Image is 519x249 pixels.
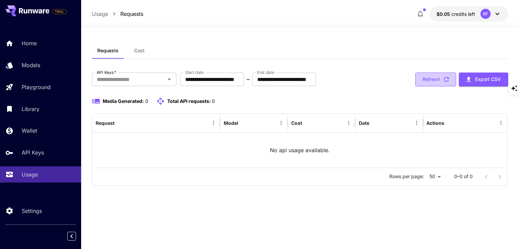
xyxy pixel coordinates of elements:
div: $0.05 [437,10,475,18]
nav: breadcrumb [92,10,143,18]
button: Refresh [415,73,456,86]
button: Sort [370,118,379,128]
label: Start date [185,70,204,75]
span: 0 [212,98,215,104]
button: Menu [209,118,218,128]
p: No api usage available. [270,146,330,154]
div: RF [480,9,491,19]
button: Open [165,75,174,84]
div: Collapse sidebar [72,230,81,242]
p: Rows per page: [389,173,424,180]
button: Sort [239,118,248,128]
span: Requests [97,48,119,54]
label: End date [257,70,274,75]
button: Collapse sidebar [67,232,76,241]
div: 50 [427,172,443,182]
p: Models [22,61,40,69]
span: Add your payment card to enable full platform functionality. [52,7,67,16]
span: Media Generated: [103,98,144,104]
label: API Keys [97,70,116,75]
button: Menu [496,118,505,128]
a: Usage [92,10,108,18]
button: Menu [276,118,286,128]
p: API Keys [22,148,44,157]
p: Usage [22,170,38,178]
div: Date [359,120,369,126]
span: Cost [134,48,145,54]
span: $0.05 [437,11,451,17]
p: Playground [22,83,51,91]
button: Sort [115,118,125,128]
span: TRIAL [52,9,67,14]
p: Home [22,39,37,47]
button: Menu [412,118,421,128]
div: Request [96,120,115,126]
div: Cost [291,120,302,126]
span: 0 [145,98,148,104]
button: Export CSV [459,73,508,86]
p: ~ [246,75,250,83]
p: Settings [22,207,42,215]
span: Total API requests: [167,98,211,104]
p: Wallet [22,127,37,135]
p: Library [22,105,40,113]
p: 0–0 of 0 [454,173,473,180]
button: Menu [344,118,353,128]
a: Requests [120,10,143,18]
div: Model [224,120,238,126]
button: Sort [303,118,312,128]
span: credits left [451,11,475,17]
div: Actions [426,120,444,126]
button: $0.05RF [430,6,508,22]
